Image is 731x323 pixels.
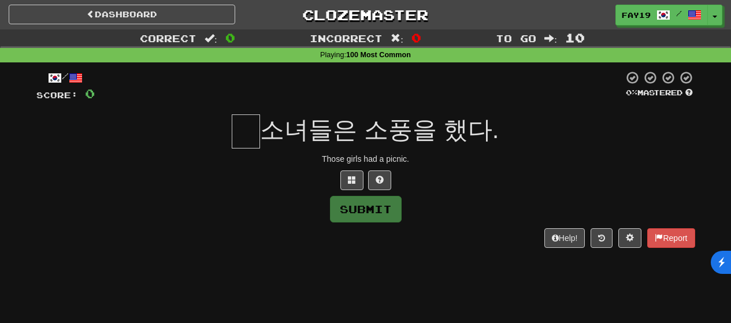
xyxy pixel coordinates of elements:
div: / [36,70,95,85]
span: 0 [411,31,421,44]
span: 0 [225,31,235,44]
button: Round history (alt+y) [591,228,613,248]
button: Help! [544,228,585,248]
span: Incorrect [310,32,383,44]
strong: 100 Most Common [346,51,411,59]
span: 소녀들은 소풍을 했다. [260,116,499,143]
span: 10 [565,31,585,44]
button: Report [647,228,695,248]
span: 0 [85,86,95,101]
a: fay19 / [615,5,708,25]
span: / [676,9,682,17]
span: 0 % [626,88,637,97]
a: Clozemaster [253,5,479,25]
div: Mastered [624,88,695,98]
span: fay19 [622,10,651,20]
span: : [391,34,403,43]
a: Dashboard [9,5,235,24]
button: Submit [330,196,402,222]
span: : [205,34,217,43]
span: Score: [36,90,78,100]
span: To go [496,32,536,44]
span: Correct [140,32,196,44]
div: Those girls had a picnic. [36,153,695,165]
button: Switch sentence to multiple choice alt+p [340,170,363,190]
span: : [544,34,557,43]
button: Single letter hint - you only get 1 per sentence and score half the points! alt+h [368,170,391,190]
